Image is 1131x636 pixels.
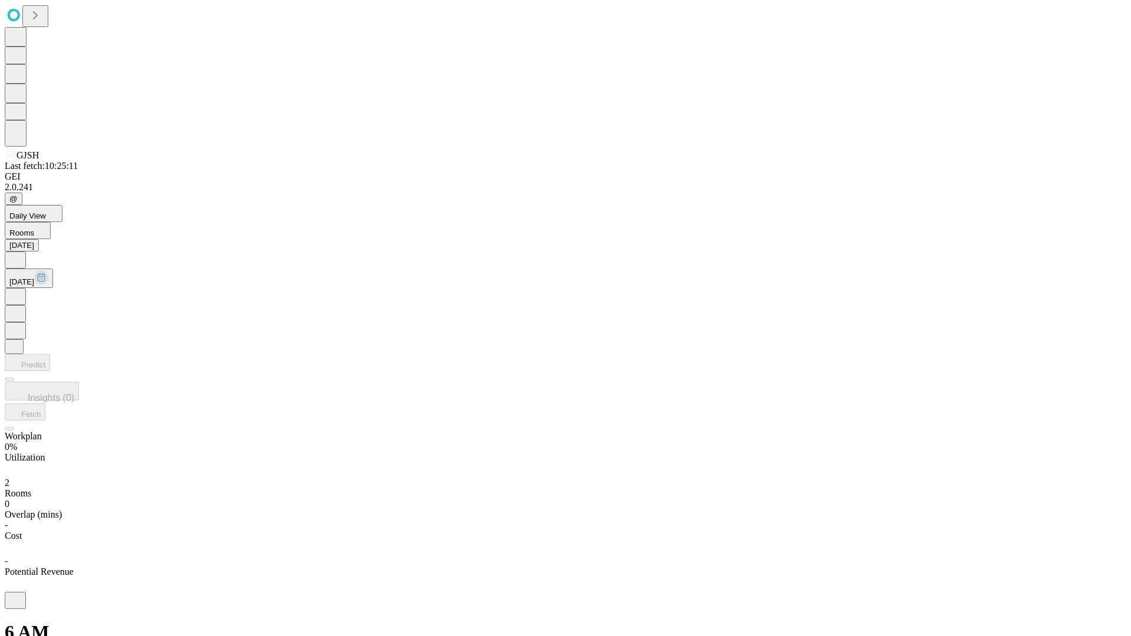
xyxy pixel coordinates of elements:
span: - [5,520,8,530]
span: Rooms [9,228,34,237]
span: @ [9,194,18,203]
div: 2.0.241 [5,182,1126,193]
span: 0 [5,499,9,509]
span: 2 [5,478,9,488]
span: Insights (0) [28,393,74,403]
button: Daily View [5,205,62,222]
span: [DATE] [9,277,34,286]
span: Workplan [5,431,42,441]
button: Fetch [5,403,45,420]
span: Utilization [5,452,45,462]
button: Rooms [5,222,51,239]
span: Cost [5,531,22,541]
span: - [5,556,8,566]
div: GEI [5,171,1126,182]
button: [DATE] [5,239,39,251]
span: GJSH [16,150,39,160]
button: Predict [5,354,50,371]
span: Last fetch: 10:25:11 [5,161,78,171]
button: Insights (0) [5,382,79,400]
span: Rooms [5,488,31,498]
button: [DATE] [5,269,53,288]
span: Potential Revenue [5,567,74,577]
span: Daily View [9,211,46,220]
span: Overlap (mins) [5,509,62,519]
span: 0% [5,442,17,452]
button: @ [5,193,22,205]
